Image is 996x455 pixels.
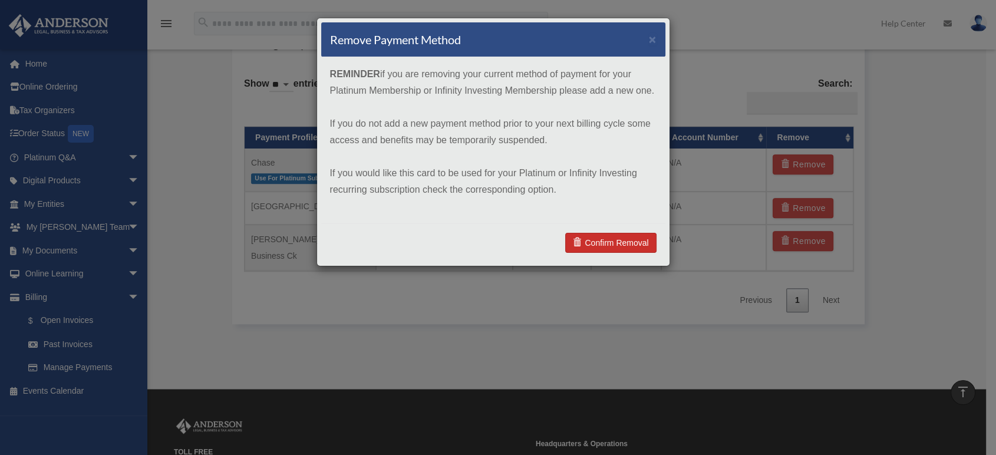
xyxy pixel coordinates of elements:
[565,233,656,253] a: Confirm Removal
[330,165,657,198] p: If you would like this card to be used for your Platinum or Infinity Investing recurring subscrip...
[330,31,461,48] h4: Remove Payment Method
[330,116,657,149] p: If you do not add a new payment method prior to your next billing cycle some access and benefits ...
[330,69,380,79] strong: REMINDER
[321,57,665,223] div: if you are removing your current method of payment for your Platinum Membership or Infinity Inves...
[649,33,657,45] button: ×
